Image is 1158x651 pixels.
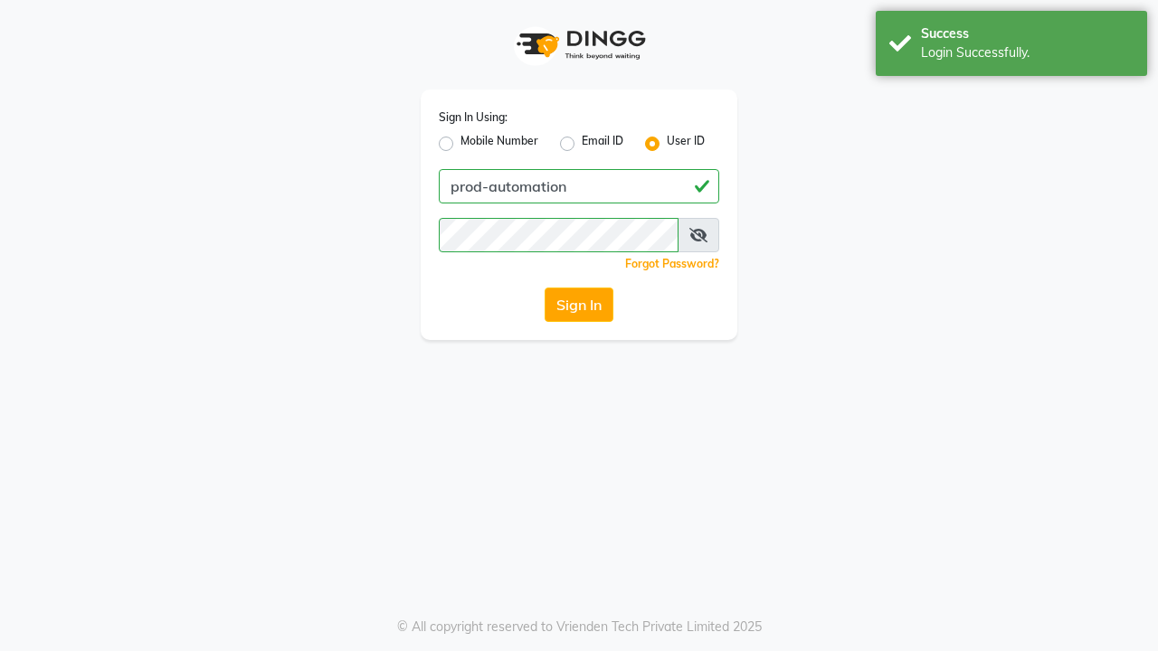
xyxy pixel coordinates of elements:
[439,109,508,126] label: Sign In Using:
[625,257,719,270] a: Forgot Password?
[439,218,679,252] input: Username
[545,288,613,322] button: Sign In
[582,133,623,155] label: Email ID
[921,43,1134,62] div: Login Successfully.
[460,133,538,155] label: Mobile Number
[667,133,705,155] label: User ID
[921,24,1134,43] div: Success
[439,169,719,203] input: Username
[507,18,651,71] img: logo1.svg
